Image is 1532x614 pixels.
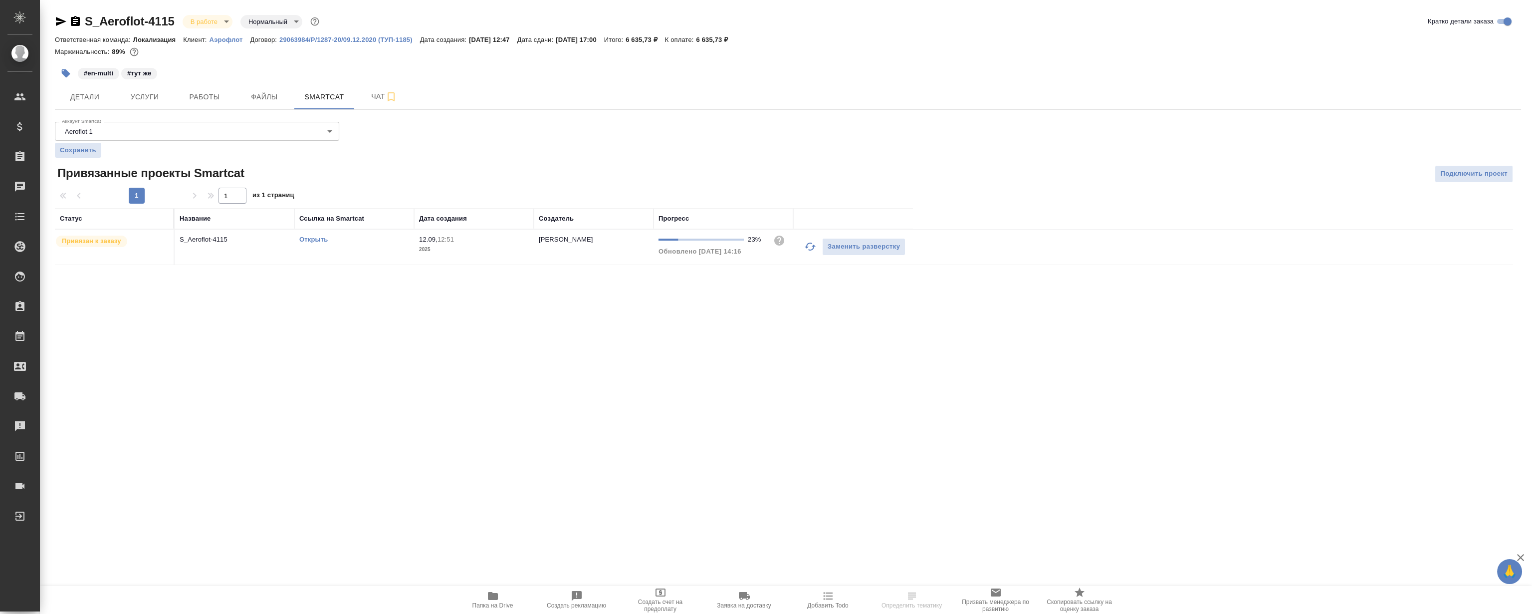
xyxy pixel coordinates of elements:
[279,35,420,43] a: 29063984/Р/1287-20/09.12.2020 (ТУП-1185)
[240,91,288,103] span: Файлы
[69,15,81,27] button: Скопировать ссылку
[188,17,220,26] button: В работе
[183,15,232,28] div: В работе
[626,36,665,43] p: 6 635,73 ₽
[438,236,454,243] p: 12:51
[658,214,689,224] div: Прогресс
[210,36,250,43] p: Аэрофлот
[419,245,529,255] p: 2025
[55,143,101,158] button: Сохранить
[517,36,556,43] p: Дата сдачи:
[180,235,289,245] p: S_Aeroflot-4115
[539,214,574,224] div: Создатель
[112,48,127,55] p: 89%
[665,36,696,43] p: К оплате:
[308,15,321,28] button: Доп статусы указывают на важность/срочность заказа
[55,165,244,181] span: Привязанные проекты Smartcat
[60,214,82,224] div: Статус
[1440,168,1508,180] span: Подключить проект
[55,62,77,84] button: Добавить тэг
[419,236,438,243] p: 12.09,
[1501,561,1518,582] span: 🙏
[60,145,96,155] span: Сохранить
[121,91,169,103] span: Услуги
[604,36,626,43] p: Итого:
[696,36,736,43] p: 6 635,73 ₽
[469,36,517,43] p: [DATE] 12:47
[539,236,593,243] p: [PERSON_NAME]
[556,36,604,43] p: [DATE] 17:00
[385,91,397,103] svg: Подписаться
[55,48,112,55] p: Маржинальность:
[419,214,467,224] div: Дата создания
[62,127,96,136] button: Aeroflot 1
[748,235,765,245] div: 23%
[240,15,302,28] div: В работе
[210,35,250,43] a: Аэрофлот
[181,91,228,103] span: Работы
[822,238,905,256] button: Заменить разверстку
[252,189,294,204] span: из 1 страниц
[183,36,209,43] p: Клиент:
[128,45,141,58] button: 0.00 USD; 588.64 RUB;
[55,122,339,141] div: Aeroflot 1
[180,214,211,224] div: Название
[55,15,67,27] button: Скопировать ссылку для ЯМессенджера
[798,235,822,259] button: Обновить прогресс
[299,236,328,243] a: Открыть
[279,36,420,43] p: 29063984/Р/1287-20/09.12.2020 (ТУП-1185)
[300,91,348,103] span: Smartcat
[658,248,741,255] span: Обновлено [DATE] 14:16
[127,68,151,78] p: #тут же
[360,90,408,103] span: Чат
[77,68,120,77] span: en-multi
[120,68,158,77] span: тут же
[245,17,290,26] button: Нормальный
[828,241,900,253] span: Заменить разверстку
[61,91,109,103] span: Детали
[420,36,469,43] p: Дата создания:
[62,236,121,246] p: Привязан к заказу
[1435,165,1513,183] button: Подключить проект
[1428,16,1494,26] span: Кратко детали заказа
[55,36,133,43] p: Ответственная команда:
[133,36,184,43] p: Локализация
[1497,559,1522,584] button: 🙏
[250,36,279,43] p: Договор:
[84,68,113,78] p: #en-multi
[85,14,175,28] a: S_Aeroflot-4115
[299,214,364,224] div: Ссылка на Smartcat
